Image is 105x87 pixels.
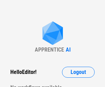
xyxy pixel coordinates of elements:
button: Logout [62,67,95,78]
div: AI [66,46,71,53]
img: Apprentice AI [39,21,66,46]
div: Hello Editor ! [10,67,36,78]
span: Logout [71,69,86,75]
div: APPRENTICE [35,46,64,53]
